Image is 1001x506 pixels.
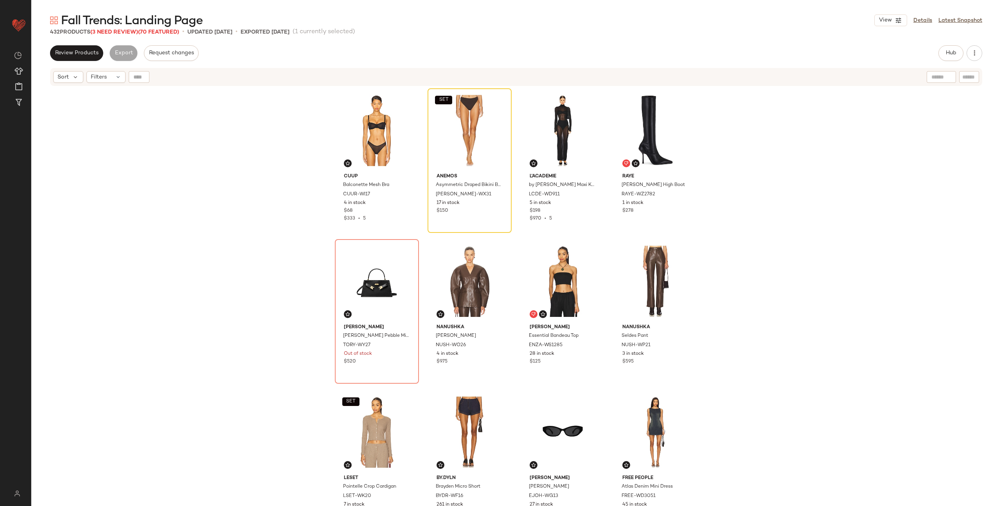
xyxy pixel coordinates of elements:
[437,475,503,482] span: BY.DYLN
[345,463,350,467] img: svg%3e
[182,27,184,37] span: •
[938,45,963,61] button: Hub
[622,350,644,358] span: 3 in stock
[633,161,638,166] img: svg%3e
[549,216,552,221] span: 5
[622,182,685,189] span: [PERSON_NAME] High Boot
[344,358,356,365] span: $520
[187,28,232,36] p: updated [DATE]
[529,333,579,340] span: Essential Bandeau Top
[343,191,370,198] span: CUUR-WI17
[438,312,443,316] img: svg%3e
[879,17,892,23] span: View
[523,393,602,472] img: EJOH-WG13_V1.jpg
[622,475,688,482] span: Free People
[622,358,634,365] span: $595
[530,358,541,365] span: $125
[343,342,370,349] span: TORY-WY27
[346,399,356,404] span: SET
[50,29,60,35] span: 432
[437,173,503,180] span: Anemos
[622,342,651,349] span: NUSH-WP21
[241,28,289,36] p: Exported [DATE]
[530,207,540,215] span: $198
[624,463,629,467] img: svg%3e
[344,173,410,180] span: CUUP
[50,28,179,36] div: Products
[616,242,695,321] img: NUSH-WP21_V1.jpg
[541,312,545,316] img: svg%3e
[530,173,596,180] span: L'Academie
[530,200,551,207] span: 5 in stock
[344,475,410,482] span: LESET
[345,161,350,166] img: svg%3e
[149,50,194,56] span: Request changes
[531,312,536,316] img: svg%3e
[531,463,536,467] img: svg%3e
[55,50,99,56] span: Review Products
[338,91,416,170] img: CUUR-WI17_V1.jpg
[529,493,558,500] span: EJOH-WG13
[436,342,466,349] span: NUSH-WO26
[622,200,643,207] span: 1 in stock
[531,161,536,166] img: svg%3e
[9,490,25,497] img: svg%3e
[622,493,656,500] span: FREE-WD3051
[61,13,203,29] span: Fall Trends: Landing Page
[438,463,443,467] img: svg%3e
[945,50,956,56] span: Hub
[90,29,138,35] span: (3 Need Review)
[342,397,359,406] button: SET
[343,333,409,340] span: [PERSON_NAME] Pebble Mini Top Handle Bag
[430,393,509,472] img: BYDR-WF16_V1.jpg
[530,324,596,331] span: [PERSON_NAME]
[338,242,416,321] img: TORY-WY27_V1.jpg
[624,161,629,166] img: svg%3e
[293,27,355,37] span: (1 currently selected)
[523,91,602,170] img: LCDE-WD911_V1.jpg
[344,200,366,207] span: 4 in stock
[622,483,673,490] span: Atlas Denim Mini Dress
[338,393,416,472] img: LSET-WK20_V1.jpg
[622,191,655,198] span: RAYE-WZ2782
[435,96,452,104] button: SET
[616,91,695,170] img: RAYE-WZ2782_V1.jpg
[144,45,199,61] button: Request changes
[50,45,103,61] button: Review Products
[439,97,449,103] span: SET
[437,324,503,331] span: Nanushka
[529,342,563,349] span: ENZA-WS1285
[437,207,448,215] span: $150
[138,29,179,35] span: (70 Featured)
[344,324,410,331] span: [PERSON_NAME]
[530,216,541,221] span: $970
[530,350,554,358] span: 28 in stock
[235,27,237,37] span: •
[91,73,107,81] span: Filters
[344,207,352,215] span: $68
[436,191,491,198] span: [PERSON_NAME]-WX31
[14,52,22,59] img: svg%3e
[874,14,907,26] button: View
[437,358,447,365] span: $975
[622,333,648,340] span: Seldes Pant
[363,216,366,221] span: 5
[622,173,688,180] span: RAYE
[616,393,695,472] img: FREE-WD3051_V1.jpg
[938,16,982,25] a: Latest Snapshot
[430,91,509,170] img: AMOS-WX31_V1.jpg
[11,17,27,33] img: heart_red.DM2ytmEG.svg
[50,16,58,24] img: svg%3e
[436,483,480,490] span: Brayden Micro Short
[355,216,363,221] span: •
[437,200,460,207] span: 17 in stock
[343,182,389,189] span: Balconette Mesh Bra
[344,216,355,221] span: $333
[436,493,463,500] span: BYDR-WF16
[436,182,502,189] span: Asymmetric Draped Bikini Bottom
[345,312,350,316] img: svg%3e
[58,73,69,81] span: Sort
[437,350,458,358] span: 4 in stock
[913,16,932,25] a: Details
[523,242,602,321] img: ENZA-WS1285_V1.jpg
